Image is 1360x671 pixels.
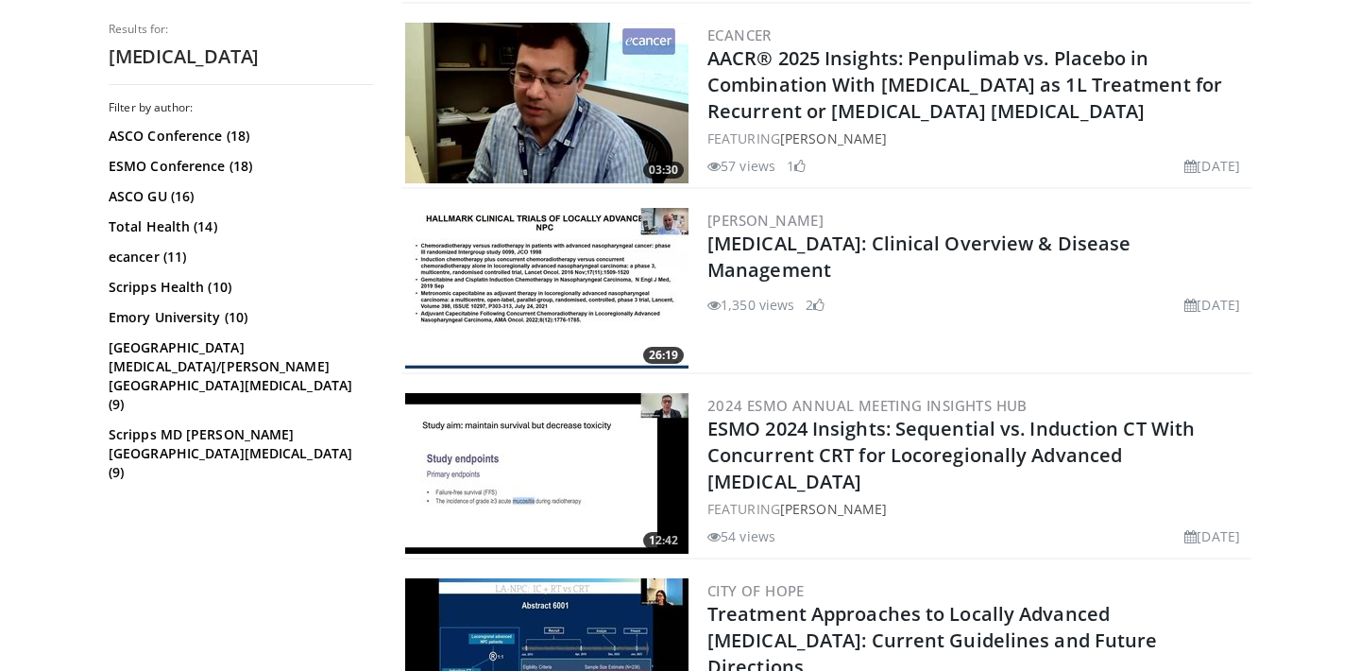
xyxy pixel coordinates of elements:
[787,156,806,176] li: 1
[707,231,1130,283] a: [MEDICAL_DATA]: Clinical Overview & Disease Management
[109,187,368,206] a: ASCO GU (16)
[109,44,373,69] h2: [MEDICAL_DATA]
[707,581,805,600] a: City of Hope
[405,23,688,183] a: 03:30
[707,129,1248,148] div: FEATURING
[109,338,368,414] a: [GEOGRAPHIC_DATA][MEDICAL_DATA]/[PERSON_NAME][GEOGRAPHIC_DATA][MEDICAL_DATA] (9)
[405,23,688,183] img: 0cd214e7-10e2-4d72-8223-7ca856d9ea11.300x170_q85_crop-smart_upscale.jpg
[109,308,368,327] a: Emory University (10)
[643,532,684,549] span: 12:42
[806,295,824,315] li: 2
[405,393,688,554] img: f1da97bc-7520-4704-9939-8aadbe8befb5.300x170_q85_crop-smart_upscale.jpg
[707,396,1028,415] a: 2024 ESMO Annual Meeting Insights Hub
[780,129,887,147] a: [PERSON_NAME]
[707,416,1195,494] a: ESMO 2024 Insights: Sequential vs. Induction CT With Concurrent CRT for Locoregionally Advanced [...
[707,26,772,44] a: ecancer
[109,217,368,236] a: Total Health (14)
[109,278,368,297] a: Scripps Health (10)
[109,157,368,176] a: ESMO Conference (18)
[707,156,775,176] li: 57 views
[109,248,368,267] a: ecancer (11)
[707,211,824,230] a: [PERSON_NAME]
[707,45,1222,124] a: AACR® 2025 Insights: Penpulimab vs. Placebo in Combination With [MEDICAL_DATA] as 1L Treatment fo...
[109,127,368,146] a: ASCO Conference (18)
[707,526,775,546] li: 54 views
[1184,156,1240,176] li: [DATE]
[405,208,688,369] a: 26:19
[1184,295,1240,315] li: [DATE]
[109,22,373,37] p: Results for:
[780,500,887,518] a: [PERSON_NAME]
[405,393,688,554] a: 12:42
[707,295,794,315] li: 1,350 views
[707,499,1248,519] div: FEATURING
[109,100,373,115] h3: Filter by author:
[643,162,684,179] span: 03:30
[405,208,688,369] img: 864345be-d5da-41b5-8fc2-411f79ccfbc2.300x170_q85_crop-smart_upscale.jpg
[109,425,368,482] a: Scripps MD [PERSON_NAME][GEOGRAPHIC_DATA][MEDICAL_DATA] (9)
[643,347,684,364] span: 26:19
[1184,526,1240,546] li: [DATE]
